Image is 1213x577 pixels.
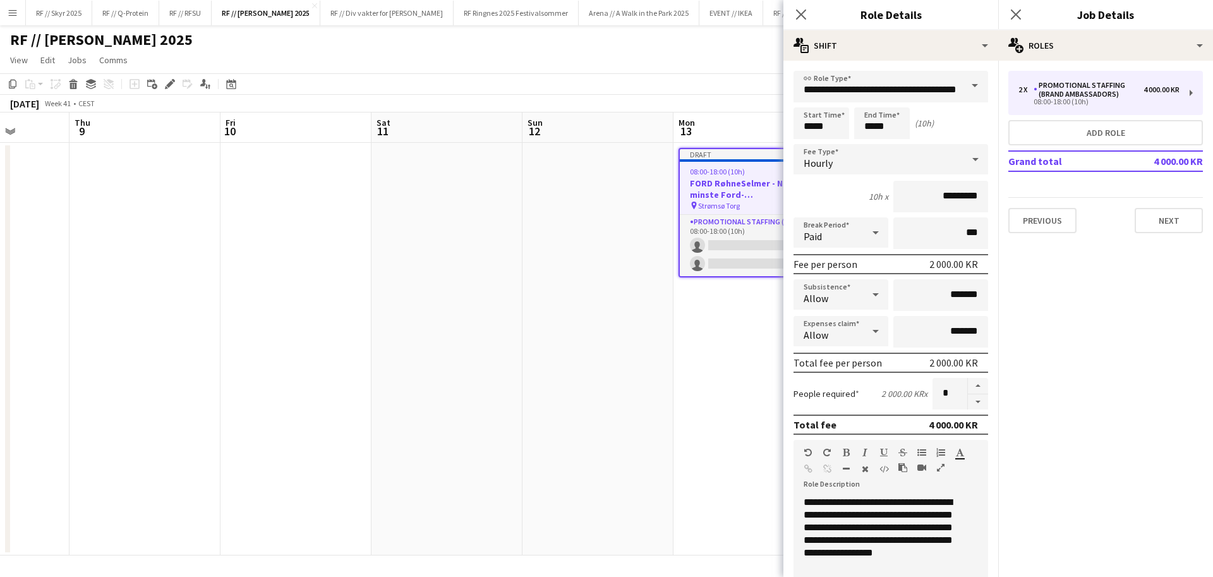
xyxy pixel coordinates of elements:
[998,30,1213,61] div: Roles
[10,30,193,49] h1: RF // [PERSON_NAME] 2025
[1008,120,1203,145] button: Add role
[804,230,822,243] span: Paid
[94,52,133,68] a: Comms
[842,447,850,458] button: Bold
[579,1,699,25] button: Arena // A Walk in the Park 2025
[794,356,882,369] div: Total fee per person
[78,99,95,108] div: CEST
[40,54,55,66] span: Edit
[68,54,87,66] span: Jobs
[35,52,60,68] a: Edit
[917,447,926,458] button: Unordered List
[1123,151,1203,171] td: 4 000.00 KR
[1018,99,1180,105] div: 08:00-18:00 (10h)
[804,447,812,458] button: Undo
[917,463,926,473] button: Insert video
[929,356,978,369] div: 2 000.00 KR
[680,149,819,159] div: Draft
[42,99,73,108] span: Week 41
[10,97,39,110] div: [DATE]
[898,463,907,473] button: Paste as plain text
[794,258,857,270] div: Fee per person
[677,124,695,138] span: 13
[377,117,390,128] span: Sat
[1018,85,1034,94] div: 2 x
[680,178,819,200] h3: FORD RøhneSelmer - Norges minste Ford-forhandlerkontor
[860,464,869,474] button: Clear Formatting
[869,191,888,202] div: 10h x
[1008,151,1123,171] td: Grand total
[929,418,978,431] div: 4 000.00 KR
[804,157,833,169] span: Hourly
[224,124,236,138] span: 10
[879,464,888,474] button: HTML Code
[526,124,543,138] span: 12
[226,117,236,128] span: Fri
[454,1,579,25] button: RF Ringnes 2025 Festivalsommer
[879,447,888,458] button: Underline
[92,1,159,25] button: RF // Q-Protein
[375,124,390,138] span: 11
[690,167,745,176] span: 08:00-18:00 (10h)
[5,52,33,68] a: View
[929,258,978,270] div: 2 000.00 KR
[1008,208,1077,233] button: Previous
[968,394,988,410] button: Decrease
[1144,85,1180,94] div: 4 000.00 KR
[794,418,836,431] div: Total fee
[936,463,945,473] button: Fullscreen
[936,447,945,458] button: Ordered List
[898,447,907,458] button: Strikethrough
[699,1,763,25] button: EVENT // IKEA
[73,124,90,138] span: 9
[63,52,92,68] a: Jobs
[679,148,820,277] app-job-card: Draft08:00-18:00 (10h)0/2FORD RøhneSelmer - Norges minste Ford-forhandlerkontor Strømsø Torg1 Rol...
[212,1,320,25] button: RF // [PERSON_NAME] 2025
[75,117,90,128] span: Thu
[99,54,128,66] span: Comms
[698,201,740,210] span: Strømsø Torg
[10,54,28,66] span: View
[955,447,964,458] button: Text Color
[679,117,695,128] span: Mon
[823,447,831,458] button: Redo
[763,1,830,25] button: RF // Ikea 2025
[998,6,1213,23] h3: Job Details
[794,388,859,399] label: People required
[860,447,869,458] button: Italic
[783,30,998,61] div: Shift
[804,292,828,305] span: Allow
[1135,208,1203,233] button: Next
[968,378,988,394] button: Increase
[1034,81,1144,99] div: Promotional Staffing (Brand Ambassadors)
[320,1,454,25] button: RF // Div vakter for [PERSON_NAME]
[915,118,934,129] div: (10h)
[881,388,927,399] div: 2 000.00 KR x
[26,1,92,25] button: RF // Skyr 2025
[680,215,819,276] app-card-role: Promotional Staffing (Brand Ambassadors)0/208:00-18:00 (10h)
[842,464,850,474] button: Horizontal Line
[804,329,828,341] span: Allow
[159,1,212,25] button: RF // RFSU
[783,6,998,23] h3: Role Details
[528,117,543,128] span: Sun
